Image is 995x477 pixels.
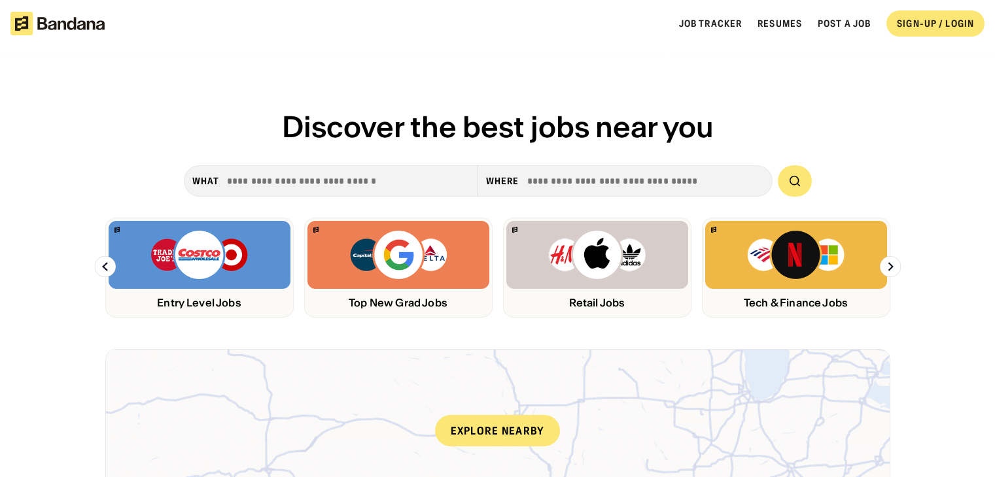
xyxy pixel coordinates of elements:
[758,18,802,29] a: Resumes
[349,229,448,281] img: Capital One, Google, Delta logos
[818,18,871,29] a: Post a job
[150,229,249,281] img: Trader Joe’s, Costco, Target logos
[486,175,519,187] div: Where
[313,227,319,233] img: Bandana logo
[548,229,647,281] img: H&M, Apply, Adidas logos
[746,229,845,281] img: Bank of America, Netflix, Microsoft logos
[679,18,742,29] a: Job Tracker
[10,12,105,35] img: Bandana logotype
[192,175,219,187] div: what
[95,256,116,277] img: Left Arrow
[114,227,120,233] img: Bandana logo
[705,297,887,309] div: Tech & Finance Jobs
[711,227,716,233] img: Bandana logo
[105,218,294,318] a: Bandana logoTrader Joe’s, Costco, Target logosEntry Level Jobs
[109,297,290,309] div: Entry Level Jobs
[282,108,714,145] span: Discover the best jobs near you
[512,227,517,233] img: Bandana logo
[304,218,493,318] a: Bandana logoCapital One, Google, Delta logosTop New Grad Jobs
[307,297,489,309] div: Top New Grad Jobs
[506,297,688,309] div: Retail Jobs
[897,18,974,29] div: SIGN-UP / LOGIN
[503,218,691,318] a: Bandana logoH&M, Apply, Adidas logosRetail Jobs
[702,218,890,318] a: Bandana logoBank of America, Netflix, Microsoft logosTech & Finance Jobs
[880,256,901,277] img: Right Arrow
[435,415,561,446] div: Explore nearby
